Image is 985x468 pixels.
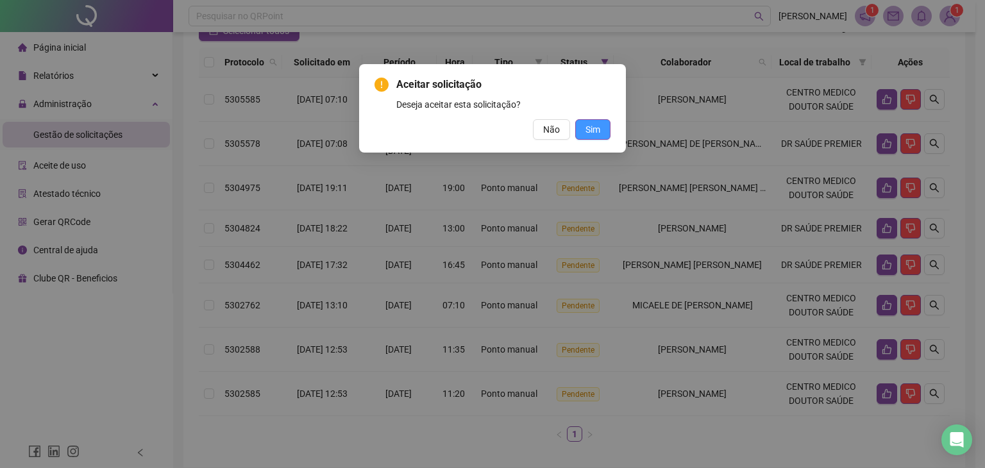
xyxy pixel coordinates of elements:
span: Não [543,122,560,137]
span: exclamation-circle [375,78,389,92]
button: Não [533,119,570,140]
span: Aceitar solicitação [396,77,610,92]
button: Sim [575,119,610,140]
span: Sim [585,122,600,137]
div: Open Intercom Messenger [941,424,972,455]
div: Deseja aceitar esta solicitação? [396,97,610,112]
